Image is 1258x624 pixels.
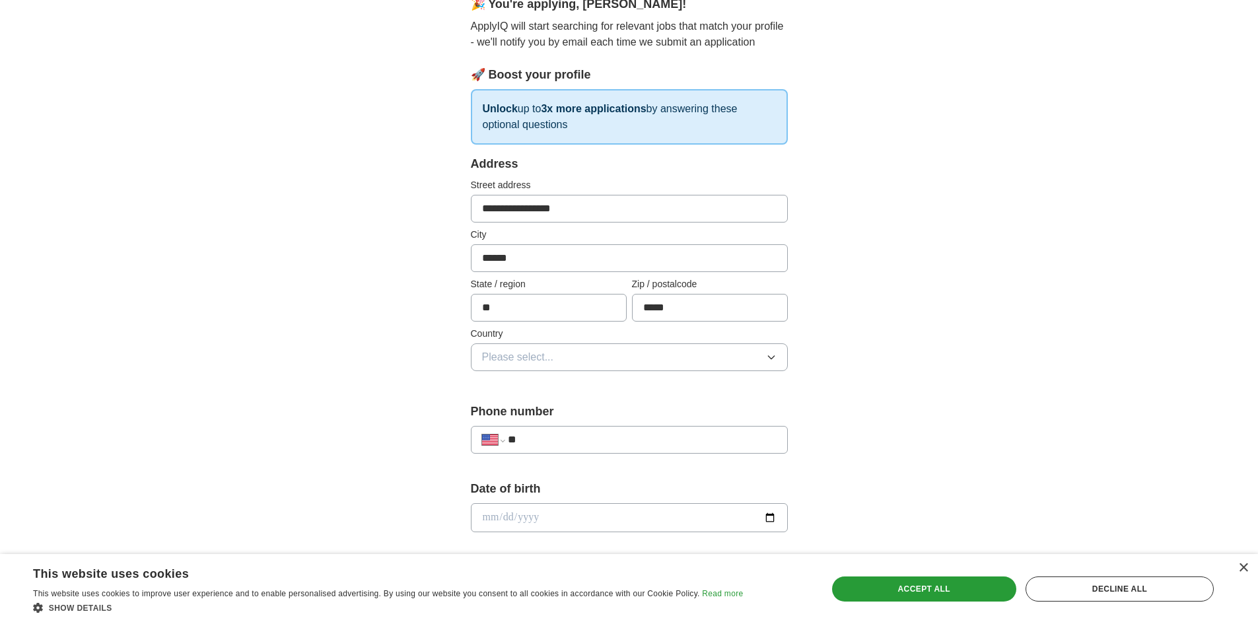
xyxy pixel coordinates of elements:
span: Show details [49,604,112,613]
div: Accept all [832,576,1016,602]
label: City [471,228,788,242]
p: up to by answering these optional questions [471,89,788,145]
strong: Unlock [483,103,518,114]
div: Close [1238,563,1248,573]
label: State / region [471,277,627,291]
label: Country [471,327,788,341]
div: Show details [33,601,743,614]
label: Street address [471,178,788,192]
span: This website uses cookies to improve user experience and to enable personalised advertising. By u... [33,589,700,598]
div: Address [471,155,788,173]
label: Phone number [471,403,788,421]
div: 🚀 Boost your profile [471,66,788,84]
button: Please select... [471,343,788,371]
strong: 3x more applications [541,103,646,114]
label: Date of birth [471,480,788,498]
a: Read more, opens a new window [702,589,743,598]
span: Please select... [482,349,554,365]
div: This website uses cookies [33,562,710,582]
label: Zip / postalcode [632,277,788,291]
p: ApplyIQ will start searching for relevant jobs that match your profile - we'll notify you by emai... [471,18,788,50]
div: Decline all [1026,576,1214,602]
